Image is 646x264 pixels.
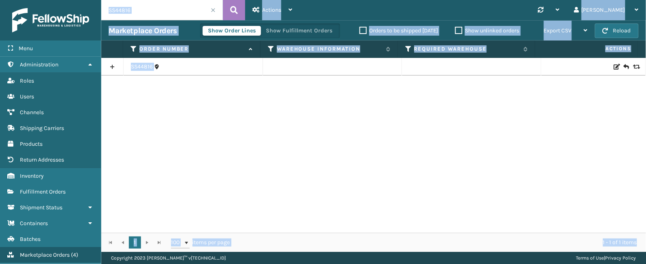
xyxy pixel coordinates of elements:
i: Edit [614,64,619,70]
i: Replace [633,64,638,70]
span: items per page [171,236,230,249]
button: Show Fulfillment Orders [261,26,338,36]
a: Terms of Use [576,255,604,261]
p: Copyright 2023 [PERSON_NAME]™ v [TECHNICAL_ID] [111,252,226,264]
span: Roles [20,77,34,84]
span: Menu [19,45,33,52]
label: Warehouse Information [277,45,382,53]
div: 1 - 1 of 1 items [242,238,637,247]
label: Orders to be shipped [DATE] [359,27,438,34]
button: Reload [595,23,639,38]
span: 100 [171,238,183,247]
span: Batches [20,236,41,243]
span: Administration [20,61,58,68]
div: | [576,252,636,264]
span: Shipment Status [20,204,62,211]
label: Show unlinked orders [455,27,520,34]
span: Containers [20,220,48,227]
i: Create Return Label [624,63,629,71]
a: 1 [129,236,141,249]
span: Return Addresses [20,156,64,163]
img: logo [12,8,89,32]
span: Export CSV [544,27,572,34]
span: Inventory [20,172,44,179]
span: Actions [538,42,636,55]
a: Privacy Policy [605,255,636,261]
button: Show Order Lines [203,26,261,36]
h3: Marketplace Orders [109,26,177,36]
label: Order Number [139,45,245,53]
label: Required Warehouse [414,45,520,53]
span: Fulfillment Orders [20,188,66,195]
span: Actions [262,6,281,13]
span: Channels [20,109,44,116]
span: Shipping Carriers [20,125,64,132]
a: SS44816 [131,63,153,71]
span: Users [20,93,34,100]
span: Products [20,141,43,147]
span: ( 4 ) [71,251,78,258]
span: Marketplace Orders [20,251,70,258]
